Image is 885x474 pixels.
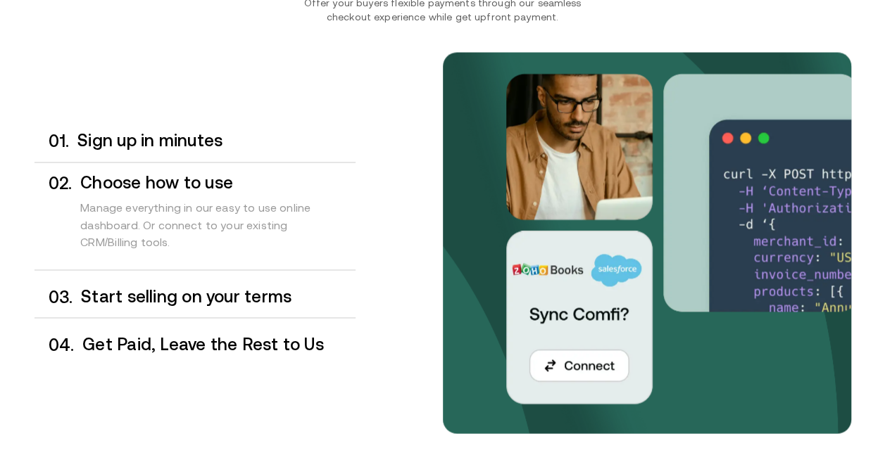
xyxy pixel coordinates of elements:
[80,174,355,192] h3: Choose how to use
[443,52,851,433] img: bg
[34,132,70,150] div: 0 1 .
[80,192,355,264] div: Manage everything in our easy to use online dashboard. Or connect to your existing CRM/Billing to...
[82,335,355,353] h3: Get Paid, Leave the Rest to Us
[506,70,858,407] img: Your payments collected on time.
[81,287,355,305] h3: Start selling on your terms
[34,335,75,354] div: 0 4 .
[77,132,355,150] h3: Sign up in minutes
[34,174,73,264] div: 0 2 .
[34,287,73,306] div: 0 3 .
